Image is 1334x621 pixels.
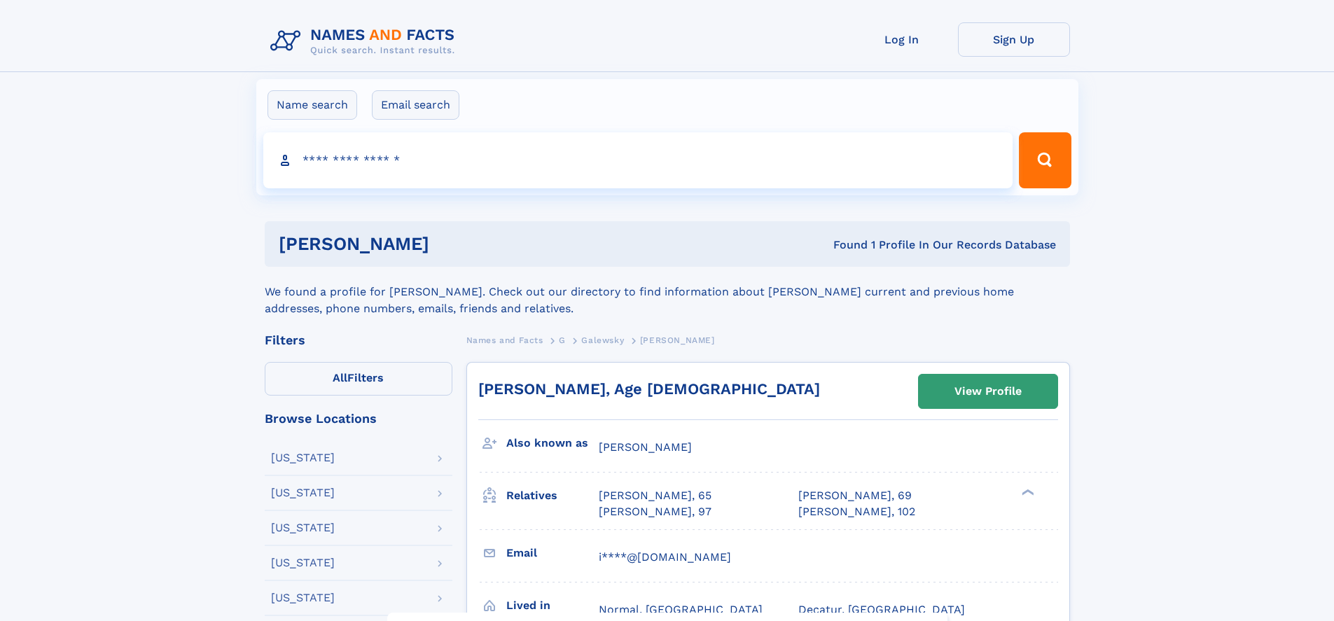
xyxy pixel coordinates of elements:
[271,592,335,603] div: [US_STATE]
[1018,488,1035,497] div: ❯
[265,412,452,425] div: Browse Locations
[271,487,335,498] div: [US_STATE]
[478,380,820,398] a: [PERSON_NAME], Age [DEMOGRAPHIC_DATA]
[954,375,1022,407] div: View Profile
[640,335,715,345] span: [PERSON_NAME]
[599,504,711,519] a: [PERSON_NAME], 97
[798,603,965,616] span: Decatur, [GEOGRAPHIC_DATA]
[846,22,958,57] a: Log In
[631,237,1056,253] div: Found 1 Profile In Our Records Database
[265,362,452,396] label: Filters
[265,22,466,60] img: Logo Names and Facts
[559,331,566,349] a: G
[798,504,915,519] a: [PERSON_NAME], 102
[559,335,566,345] span: G
[581,335,624,345] span: Galewsky
[506,484,599,508] h3: Relatives
[506,594,599,617] h3: Lived in
[599,603,763,616] span: Normal, [GEOGRAPHIC_DATA]
[271,452,335,463] div: [US_STATE]
[506,431,599,455] h3: Also known as
[372,90,459,120] label: Email search
[268,90,357,120] label: Name search
[1019,132,1071,188] button: Search Button
[466,331,543,349] a: Names and Facts
[265,267,1070,317] div: We found a profile for [PERSON_NAME]. Check out our directory to find information about [PERSON_N...
[263,132,1013,188] input: search input
[798,488,912,503] a: [PERSON_NAME], 69
[333,371,347,384] span: All
[506,541,599,565] h3: Email
[271,557,335,568] div: [US_STATE]
[599,440,692,454] span: [PERSON_NAME]
[599,488,711,503] a: [PERSON_NAME], 65
[265,334,452,347] div: Filters
[919,375,1057,408] a: View Profile
[279,235,632,253] h1: [PERSON_NAME]
[581,331,624,349] a: Galewsky
[958,22,1070,57] a: Sign Up
[271,522,335,533] div: [US_STATE]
